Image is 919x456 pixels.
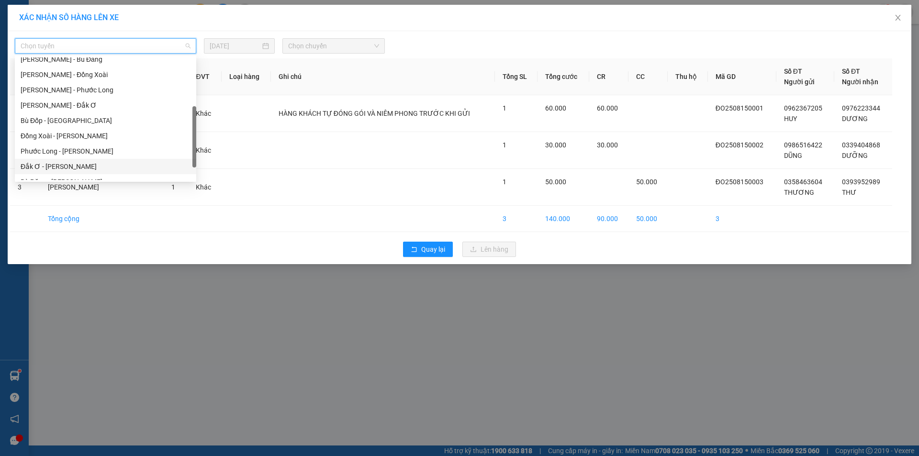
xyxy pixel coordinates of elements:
div: Phước Long - [PERSON_NAME] [21,146,191,156]
div: Phước Long - Hồ Chí Minh [15,144,196,159]
td: Khác [188,169,221,206]
th: Mã GD [708,58,776,95]
div: Bù Đăng - Hồ Chí Minh [15,174,196,189]
th: Loại hàng [222,58,271,95]
span: 0986516422 [784,141,822,149]
td: Khác [188,95,221,132]
div: VP Đắk Ơ [8,8,68,31]
th: CC [628,58,668,95]
span: 0976223344 [842,104,880,112]
div: 50.000 [73,62,141,75]
button: uploadLên hàng [462,242,516,257]
span: THƯ [842,189,856,196]
td: 3 [495,206,538,232]
span: 30.000 [597,141,618,149]
td: Khác [188,132,221,169]
span: 1 [503,141,506,149]
span: HUY [784,115,797,122]
span: 1 [503,104,506,112]
span: Chọn tuyến [21,39,191,53]
th: Tổng SL [495,58,538,95]
div: Bù Đốp - Hồ Chí Minh [15,113,196,128]
div: [PERSON_NAME] - Bù Đăng [21,54,191,65]
button: rollbackQuay lại [403,242,453,257]
div: Hồ Chí Minh - Đắk Ơ [15,98,196,113]
th: CR [589,58,628,95]
td: 50.000 [628,206,668,232]
span: 0339404868 [842,141,880,149]
span: ĐO2508150003 [716,178,763,186]
div: [PERSON_NAME] - Đồng Xoài [21,69,191,80]
button: Close [885,5,911,32]
div: Đồng Xoài - [PERSON_NAME] [21,131,191,141]
span: Gửi: [8,9,23,19]
div: Hồ Chí Minh - Bù Đăng [15,52,196,67]
td: [PERSON_NAME] [40,169,164,206]
span: Chọn chuyến [288,39,379,53]
td: Tổng cộng [40,206,164,232]
div: Bù Đốp - [GEOGRAPHIC_DATA] [21,115,191,126]
span: Người nhận [842,78,878,86]
span: 60.000 [545,104,566,112]
td: 3 [708,206,776,232]
span: CC : [73,64,87,74]
div: THƯ [75,31,140,43]
td: 1 [10,95,40,132]
th: Tổng cước [538,58,589,95]
span: 0962367205 [784,104,822,112]
span: ĐO2508150002 [716,141,763,149]
span: 0393952989 [842,178,880,186]
div: Đắk Ơ - Hồ Chí Minh [15,159,196,174]
span: 1 [171,183,175,191]
th: Ghi chú [271,58,495,95]
span: DŨNG [784,152,802,159]
div: [PERSON_NAME] - Phước Long [21,85,191,95]
div: THƯƠNG [8,31,68,43]
th: ĐVT [188,58,221,95]
span: Nhận: [75,9,98,19]
div: Bù Đăng - [PERSON_NAME] [21,177,191,187]
span: 50.000 [636,178,657,186]
td: 90.000 [589,206,628,232]
span: 1 [503,178,506,186]
span: Số ĐT [842,67,860,75]
span: rollback [411,246,417,254]
span: 30.000 [545,141,566,149]
span: HÀNG KHÁCH TỰ ĐÓNG GÓI VÀ NIÊM PHONG TRƯỚC KHI GỬI [279,110,470,117]
span: Quay lại [421,244,445,255]
div: Đồng Xoài - Hồ Chí Minh [15,128,196,144]
span: 60.000 [597,104,618,112]
span: XÁC NHẬN SỐ HÀNG LÊN XE [19,13,119,22]
div: [PERSON_NAME] - Đắk Ơ [21,100,191,111]
span: Số ĐT [784,67,802,75]
div: Hồ Chí Minh - Phước Long [15,82,196,98]
span: THƯƠNG [784,189,814,196]
span: DƯỠNG [842,152,868,159]
span: ĐO2508150001 [716,104,763,112]
span: DƯƠNG [842,115,868,122]
span: Người gửi [784,78,815,86]
input: 15/08/2025 [210,41,260,51]
td: 140.000 [538,206,589,232]
th: Thu hộ [668,58,707,95]
div: Hồ Chí Minh - Đồng Xoài [15,67,196,82]
span: 50.000 [545,178,566,186]
div: Đắk Ơ - [PERSON_NAME] [21,161,191,172]
span: close [894,14,902,22]
td: 2 [10,132,40,169]
td: 3 [10,169,40,206]
span: 0358463604 [784,178,822,186]
th: STT [10,58,40,95]
div: VP Bình Triệu [75,8,140,31]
